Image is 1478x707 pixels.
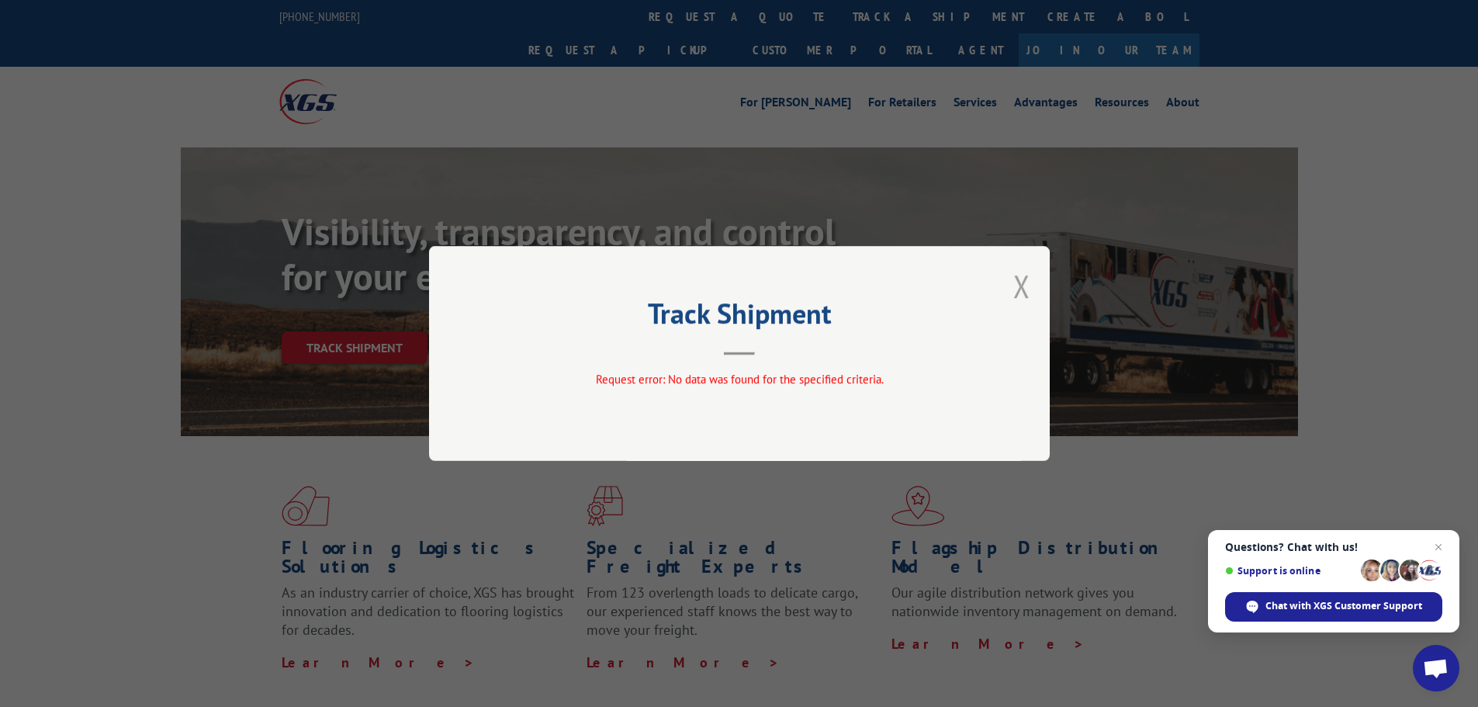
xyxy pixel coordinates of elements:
span: Chat with XGS Customer Support [1225,592,1442,622]
a: Open chat [1413,645,1459,691]
span: Chat with XGS Customer Support [1265,599,1422,613]
span: Questions? Chat with us! [1225,541,1442,553]
button: Close modal [1013,265,1030,307]
span: Support is online [1225,565,1355,577]
span: Request error: No data was found for the specified criteria. [595,372,883,386]
h2: Track Shipment [507,303,972,332]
